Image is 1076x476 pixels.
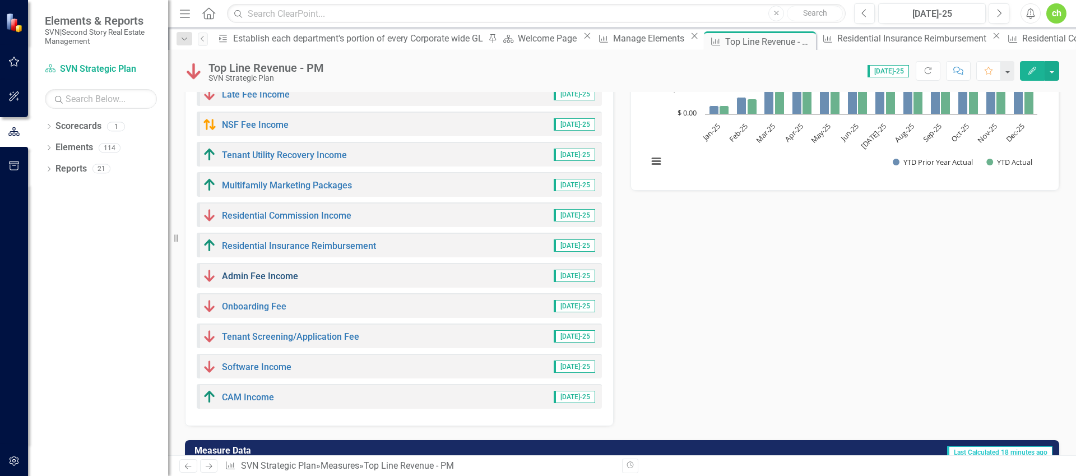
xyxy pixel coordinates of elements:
a: Residential Insurance Reimbursement [222,241,376,251]
div: Welcome Page [518,31,580,45]
img: Caution [203,118,216,131]
img: Below Plan [203,87,216,101]
small: SVN|Second Story Real Estate Management [45,27,157,46]
a: Tenant Screening/Application Fee [222,331,359,342]
button: Show YTD Prior Year Actual [893,157,974,167]
path: Jun-25, 888,224.91. YTD Actual. [858,70,868,114]
input: Search ClearPoint... [227,4,846,24]
button: View chart menu, Chart [648,154,664,169]
text: Mar-25 [754,121,777,145]
text: Feb-25 [727,121,750,144]
div: Top Line Revenue - PM [208,62,324,74]
img: Above Target [203,390,216,404]
a: CAM Income [222,392,274,403]
text: Oct-25 [949,121,971,144]
img: Below Plan [203,360,216,373]
a: Residential Commission Income [222,210,351,221]
div: SVN Strategic Plan [208,74,324,82]
div: Top Line Revenue - PM [725,35,813,49]
span: [DATE]-25 [554,239,595,252]
span: Last Calculated 18 minutes ago [947,446,1052,459]
a: Late Fee Income [222,89,290,100]
a: Multifamily Marketing Packages [222,180,352,191]
path: Jan-25, 164,457.3. YTD Actual. [720,105,729,114]
text: Jun-25 [838,121,860,144]
span: Search [803,8,827,17]
div: [DATE]-25 [882,7,982,21]
button: Show YTD Actual [986,157,1033,167]
path: Apr-25, 683,752. YTD Prior Year Actual. [792,80,802,114]
div: Residential Insurance Reimbursement [837,31,989,45]
button: [DATE]-25 [878,3,986,24]
span: [DATE]-25 [554,88,595,100]
path: Mar-25, 511,287. YTD Prior Year Actual. [764,89,774,114]
a: Measures [321,460,359,471]
path: Jan-25, 167,004. YTD Prior Year Actual. [709,105,719,114]
img: Above Target [203,178,216,192]
a: Elements [55,141,93,154]
div: Top Line Revenue - PM [364,460,454,471]
a: Onboarding Fee [222,301,286,312]
text: Jan-25 [700,121,722,144]
div: » » [225,460,614,473]
input: Search Below... [45,89,157,109]
span: [DATE]-25 [554,209,595,221]
a: Establish each department's portion of every Corporate wide GL [214,31,485,45]
img: Above Target [203,239,216,252]
span: [DATE]-25 [554,300,595,312]
path: Apr-25, 595,096.4. YTD Actual. [803,85,812,114]
a: Manage Elements [595,31,688,45]
path: Feb-25, 339,112. YTD Prior Year Actual. [737,97,746,114]
text: Dec-25 [1004,121,1027,144]
div: 21 [92,164,110,174]
svg: Interactive chart [642,11,1043,179]
div: 1 [107,122,125,131]
div: 114 [99,143,120,152]
text: Sep-25 [921,121,944,144]
a: Software Income [222,362,291,372]
button: Search [787,6,843,21]
h3: Measure Data [194,446,493,456]
div: Chart. Highcharts interactive chart. [642,11,1047,179]
a: Welcome Page [499,31,580,45]
img: Below Plan [203,299,216,313]
path: May-25, 742,685.65. YTD Actual. [831,77,840,114]
path: Mar-25, 467,793.2. YTD Actual. [775,91,785,114]
img: Below Plan [185,62,203,80]
span: [DATE]-25 [868,65,909,77]
text: [DATE]-25 [859,121,888,151]
text: $ 0.00 [678,108,697,118]
a: Residential Insurance Reimbursement [818,31,989,45]
a: SVN Strategic Plan [45,63,157,76]
span: [DATE]-25 [554,330,595,343]
span: Elements & Reports [45,14,157,27]
img: ClearPoint Strategy [6,12,25,32]
div: Establish each department's portion of every Corporate wide GL [233,31,485,45]
span: [DATE]-25 [554,270,595,282]
path: May-25, 843,886. YTD Prior Year Actual. [820,72,829,114]
text: Aug-25 [893,121,916,145]
span: [DATE]-25 [554,149,595,161]
span: [DATE]-25 [554,118,595,131]
span: [DATE]-25 [554,179,595,191]
span: [DATE]-25 [554,361,595,373]
img: Below Plan [203,330,216,343]
a: Reports [55,163,87,175]
text: May-25 [809,121,833,145]
a: Admin Fee Income [222,271,298,281]
span: [DATE]-25 [554,391,595,403]
text: Nov-25 [975,121,999,145]
img: Below Plan [203,269,216,283]
text: Apr-25 [782,121,805,144]
a: NSF Fee Income [222,119,289,130]
a: Scorecards [55,120,101,133]
div: Manage Elements [613,31,688,45]
img: Below Plan [203,209,216,222]
a: Tenant Utility Recovery Income [222,150,347,160]
a: SVN Strategic Plan [241,460,316,471]
button: ch [1046,3,1066,24]
img: Above Target [203,148,216,161]
path: Feb-25, 307,035.5. YTD Actual. [748,99,757,114]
